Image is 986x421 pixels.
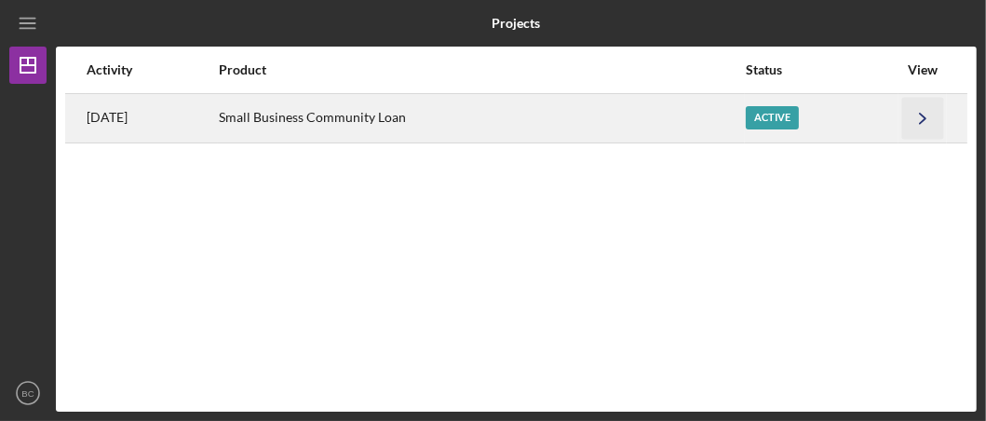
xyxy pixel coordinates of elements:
time: 2025-09-19 01:04 [87,110,128,125]
div: View [899,62,946,77]
div: Status [746,62,898,77]
div: Activity [87,62,217,77]
div: Active [746,106,799,129]
b: Projects [493,16,541,31]
div: Small Business Community Loan [219,95,744,142]
text: BC [21,388,34,399]
button: BC [9,374,47,412]
div: Product [219,62,744,77]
